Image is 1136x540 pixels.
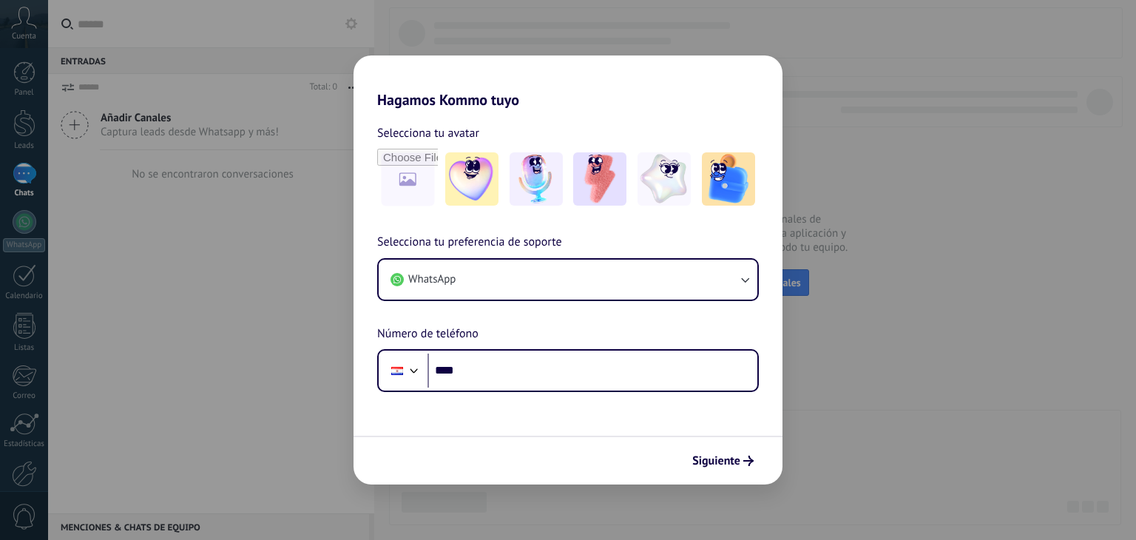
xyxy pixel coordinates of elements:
[377,325,479,344] span: Número de teléfono
[354,55,782,109] h2: Hagamos Kommo tuyo
[692,456,740,466] span: Siguiente
[702,152,755,206] img: -5.jpeg
[686,448,760,473] button: Siguiente
[510,152,563,206] img: -2.jpeg
[638,152,691,206] img: -4.jpeg
[445,152,498,206] img: -1.jpeg
[383,355,411,386] div: Paraguay: + 595
[408,272,456,287] span: WhatsApp
[379,260,757,300] button: WhatsApp
[377,233,562,252] span: Selecciona tu preferencia de soporte
[573,152,626,206] img: -3.jpeg
[377,124,479,143] span: Selecciona tu avatar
